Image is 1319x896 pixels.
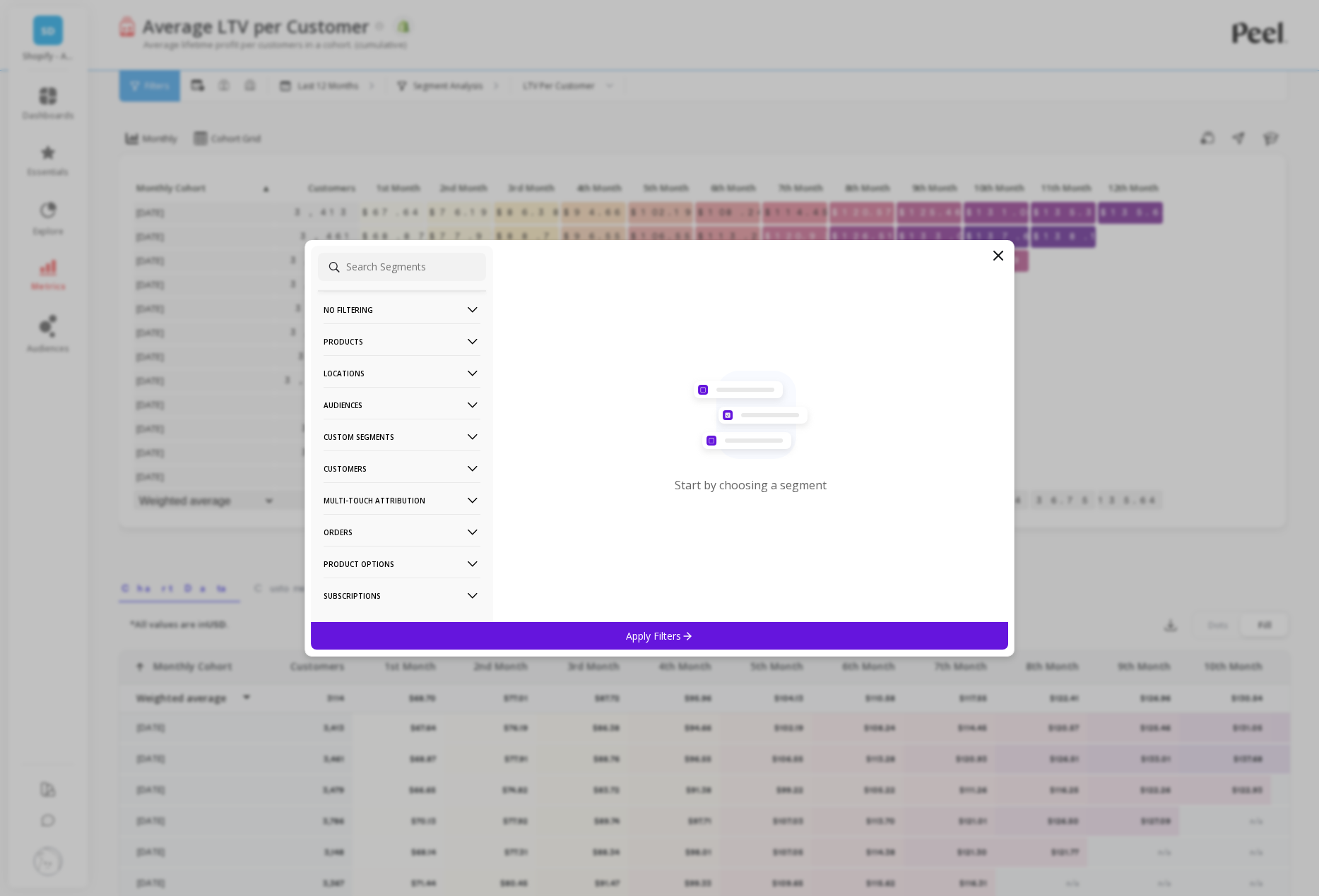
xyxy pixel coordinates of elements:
[324,355,480,391] p: Locations
[675,477,827,493] p: Start by choosing a segment
[324,387,480,423] p: Audiences
[324,292,480,328] p: No filtering
[324,450,480,486] p: Customers
[324,419,480,455] p: Custom Segments
[324,546,480,582] p: Product Options
[324,482,480,518] p: Multi-Touch Attribution
[318,253,486,281] input: Search Segments
[626,629,693,643] p: Apply Filters
[324,514,480,550] p: Orders
[324,578,480,614] p: Subscriptions
[324,323,480,359] p: Products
